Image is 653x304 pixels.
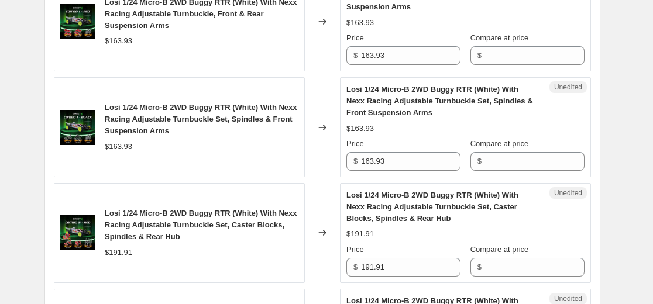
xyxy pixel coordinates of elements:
[353,157,358,165] span: $
[477,262,482,271] span: $
[346,17,374,29] div: $163.93
[346,228,374,240] div: $191.91
[346,139,364,148] span: Price
[60,4,95,39] img: Combo1_Losi_-1080_2_80x.jpg
[105,35,132,47] div: $163.93
[105,103,297,135] span: Losi 1/24 Micro-B 2WD Buggy RTR (White) With Nexx Racing Adjustable Turnbuckle Set, Spindles & Fr...
[60,110,95,145] img: Combo2_Losi_-1080_1_80x.jpg
[470,139,529,148] span: Compare at price
[554,188,582,198] span: Unedited
[554,294,582,303] span: Unedited
[353,51,358,60] span: $
[470,245,529,254] span: Compare at price
[346,123,374,134] div: $163.93
[346,85,533,117] span: Losi 1/24 Micro-B 2WD Buggy RTR (White) With Nexx Racing Adjustable Turnbuckle Set, Spindles & Fr...
[60,215,95,250] img: Combo4_Losi_-1080_1_80x.jpg
[346,33,364,42] span: Price
[105,209,297,241] span: Losi 1/24 Micro-B 2WD Buggy RTR (White) With Nexx Racing Adjustable Turnbuckle Set, Caster Blocks...
[105,247,132,258] div: $191.91
[105,141,132,153] div: $163.93
[470,33,529,42] span: Compare at price
[346,245,364,254] span: Price
[477,157,482,165] span: $
[477,51,482,60] span: $
[353,262,358,271] span: $
[346,191,518,223] span: Losi 1/24 Micro-B 2WD Buggy RTR (White) With Nexx Racing Adjustable Turnbuckle Set, Caster Blocks...
[554,82,582,92] span: Unedited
